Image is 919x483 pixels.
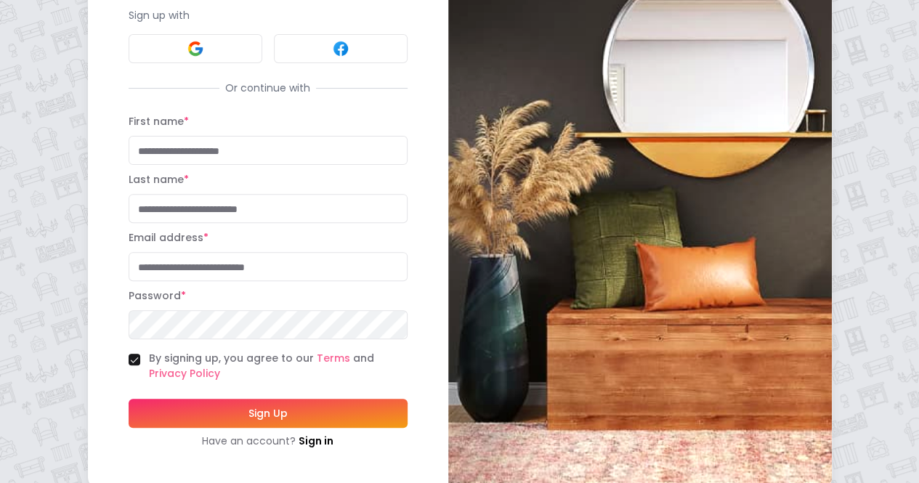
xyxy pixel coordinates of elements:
[129,230,209,245] label: Email address
[129,399,408,428] button: Sign Up
[332,40,349,57] img: Facebook signin
[317,351,350,365] a: Terms
[187,40,204,57] img: Google signin
[129,434,408,448] div: Have an account?
[149,366,220,381] a: Privacy Policy
[299,434,333,448] a: Sign in
[219,81,316,95] span: Or continue with
[129,172,189,187] label: Last name
[129,8,408,23] p: Sign up with
[129,114,189,129] label: First name
[149,351,408,381] label: By signing up, you agree to our and
[129,288,186,303] label: Password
